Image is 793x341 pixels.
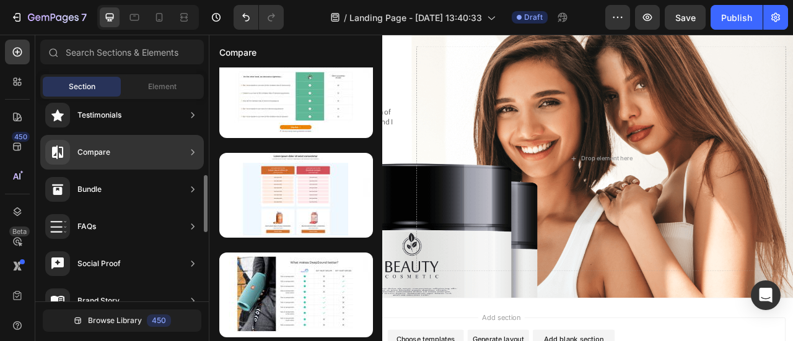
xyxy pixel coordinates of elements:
div: Testimonials [77,109,121,121]
iframe: Design area [209,35,793,341]
span: Section [69,81,95,92]
span: Draft [524,12,543,23]
div: Beta [9,227,30,236]
span: Element [148,81,177,92]
span: Browse Library [88,315,142,326]
span: Save [675,12,696,23]
div: 450 [12,132,30,142]
div: Brand Story [77,295,120,307]
span: / [344,11,347,24]
span: Landing Page - [DATE] 13:40:33 [349,11,482,24]
div: Undo/Redo [234,5,284,30]
div: Drop element here [474,152,540,162]
button: Save [665,5,706,30]
div: Social Proof [77,257,121,270]
button: Publish [711,5,763,30]
div: Open Intercom Messenger [751,280,781,310]
div: FAQs [77,220,96,233]
div: Compare [77,146,110,158]
button: Browse Library450 [43,309,201,332]
input: Search Sections & Elements [40,40,204,64]
div: Publish [721,11,752,24]
div: 450 [147,314,171,327]
button: 7 [5,5,92,30]
div: Bundle [77,183,102,196]
p: 7 [81,10,87,25]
